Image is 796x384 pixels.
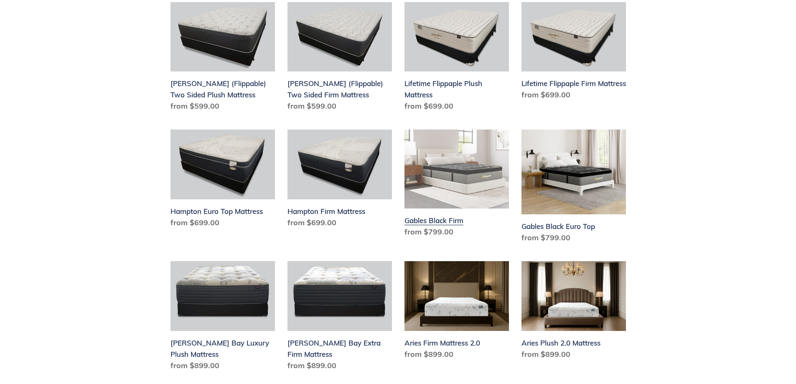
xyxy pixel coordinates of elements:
[170,2,275,115] a: Del Ray (Flippable) Two Sided Plush Mattress
[521,2,626,104] a: Lifetime Flippaple Firm Mattress
[170,130,275,231] a: Hampton Euro Top Mattress
[404,2,509,115] a: Lifetime Flippaple Plush Mattress
[404,261,509,363] a: Aries Firm Mattress 2.0
[287,261,392,374] a: Chadwick Bay Extra Firm Mattress
[521,130,626,247] a: Gables Black Euro Top
[404,130,509,241] a: Gables Black Firm
[170,261,275,374] a: Chadwick Bay Luxury Plush Mattress
[287,2,392,115] a: Del Ray (Flippable) Two Sided Firm Mattress
[521,261,626,363] a: Aries Plush 2.0 Mattress
[287,130,392,231] a: Hampton Firm Mattress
